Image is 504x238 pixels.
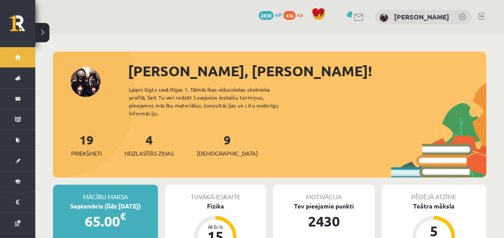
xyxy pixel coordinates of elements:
a: 9[DEMOGRAPHIC_DATA] [197,132,258,158]
div: 2430 [273,211,375,232]
span: 436 [283,11,296,20]
a: 436 xp [283,11,307,18]
div: Laipni lūgts savā Rīgas 1. Tālmācības vidusskolas skolnieka profilā. Šeit Tu vari redzēt tuvojošo... [129,86,294,117]
span: 2430 [259,11,274,20]
div: Fizika [165,201,267,211]
div: Pēdējā atzīme [382,185,487,201]
span: xp [297,11,303,18]
span: Neizlasītās ziņas [124,149,174,158]
a: 2430 mP [259,11,282,18]
span: € [120,210,126,223]
div: Tev pieejamie punkti [273,201,375,211]
div: [PERSON_NAME], [PERSON_NAME]! [128,60,486,82]
span: Priekšmeti [71,149,102,158]
div: Teātra māksla [382,201,487,211]
span: mP [275,11,282,18]
div: Septembris (līdz [DATE]) [53,201,158,211]
a: 19Priekšmeti [71,132,102,158]
div: Atlicis [202,224,229,229]
span: [DEMOGRAPHIC_DATA] [197,149,258,158]
a: 4Neizlasītās ziņas [124,132,174,158]
div: 5 [421,224,447,238]
div: Tuvākā ieskaite [165,185,267,201]
div: 65.00 [53,211,158,232]
div: Mācību maksa [53,185,158,201]
a: Rīgas 1. Tālmācības vidusskola [10,15,35,37]
img: Rolands Lokmanis [380,13,388,22]
a: [PERSON_NAME] [394,12,449,21]
div: Motivācija [273,185,375,201]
